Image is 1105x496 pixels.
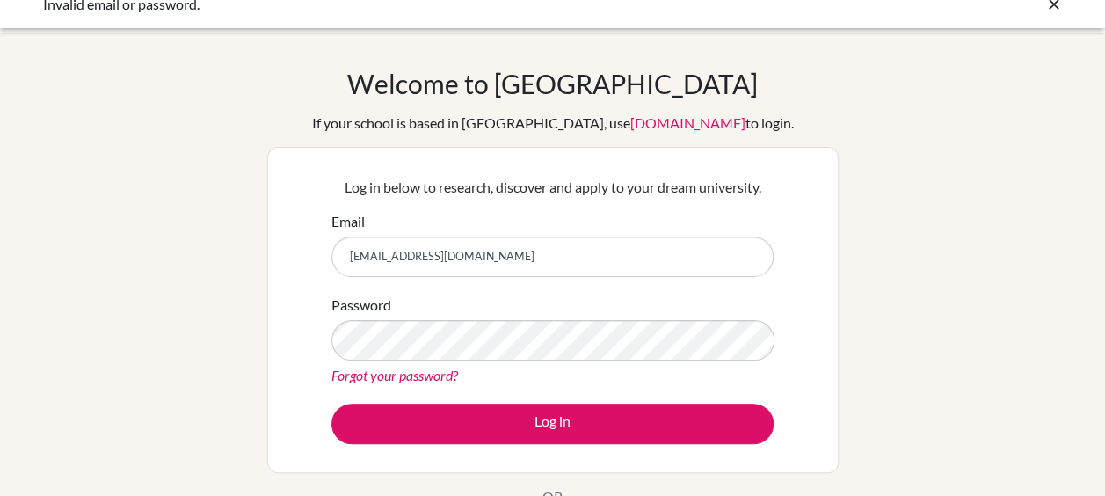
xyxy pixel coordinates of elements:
button: Log in [331,404,774,444]
div: If your school is based in [GEOGRAPHIC_DATA], use to login. [312,113,794,134]
a: [DOMAIN_NAME] [630,114,745,131]
p: Log in below to research, discover and apply to your dream university. [331,177,774,198]
h1: Welcome to [GEOGRAPHIC_DATA] [347,68,758,99]
a: Forgot your password? [331,367,458,383]
label: Password [331,295,391,316]
label: Email [331,211,365,232]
